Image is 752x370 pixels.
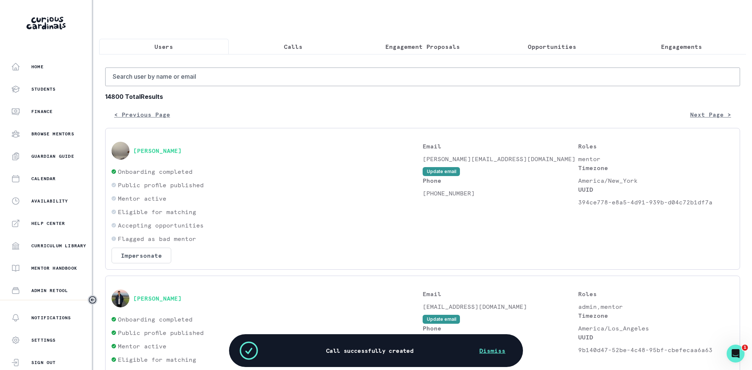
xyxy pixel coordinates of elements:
[118,194,166,203] p: Mentor active
[118,181,204,189] p: Public profile published
[31,109,53,115] p: Finance
[423,176,578,185] p: Phone
[31,131,74,137] p: Browse Mentors
[326,347,413,354] p: Call successfully created
[578,302,734,311] p: admin,mentor
[31,176,56,182] p: Calendar
[31,315,71,321] p: Notifications
[118,315,192,324] p: Onboarding completed
[31,220,65,226] p: Help Center
[118,234,196,243] p: Flagged as bad mentor
[423,189,578,198] p: [PHONE_NUMBER]
[578,198,734,207] p: 394ce778-e8a5-4d91-939b-d04c72b1df7a
[385,42,460,51] p: Engagement Proposals
[742,345,748,351] span: 1
[470,343,514,358] button: Dismiss
[31,288,68,294] p: Admin Retool
[423,324,578,333] p: Phone
[423,167,460,176] button: Update email
[31,360,56,366] p: Sign Out
[578,154,734,163] p: mentor
[118,342,166,351] p: Mentor active
[284,42,303,51] p: Calls
[31,64,44,70] p: Home
[578,163,734,172] p: Timezone
[578,324,734,333] p: America/Los_Angeles
[118,167,192,176] p: Onboarding completed
[423,142,578,151] p: Email
[31,243,87,249] p: Curriculum Library
[31,198,68,204] p: Availability
[112,248,171,263] button: Impersonate
[423,154,578,163] p: [PERSON_NAME][EMAIL_ADDRESS][DOMAIN_NAME]
[528,42,576,51] p: Opportunities
[88,295,97,305] button: Toggle sidebar
[154,42,173,51] p: Users
[423,302,578,311] p: [EMAIL_ADDRESS][DOMAIN_NAME]
[118,355,196,364] p: Eligible for matching
[31,265,77,271] p: Mentor Handbook
[31,153,74,159] p: Guardian Guide
[423,315,460,324] button: Update email
[727,345,745,363] iframe: Intercom live chat
[105,107,179,122] button: < Previous Page
[661,42,702,51] p: Engagements
[105,92,740,101] b: 14800 Total Results
[133,147,182,154] button: [PERSON_NAME]
[118,207,196,216] p: Eligible for matching
[578,176,734,185] p: America/New_York
[578,345,734,354] p: 9b140d47-52be-4c48-95bf-cbefecaa6a63
[133,295,182,302] button: [PERSON_NAME]
[578,333,734,342] p: UUID
[31,337,56,343] p: Settings
[681,107,740,122] button: Next Page >
[31,86,56,92] p: Students
[578,142,734,151] p: Roles
[578,185,734,194] p: UUID
[118,221,204,230] p: Accepting opportunities
[578,311,734,320] p: Timezone
[26,17,66,29] img: Curious Cardinals Logo
[423,289,578,298] p: Email
[118,328,204,337] p: Public profile published
[578,289,734,298] p: Roles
